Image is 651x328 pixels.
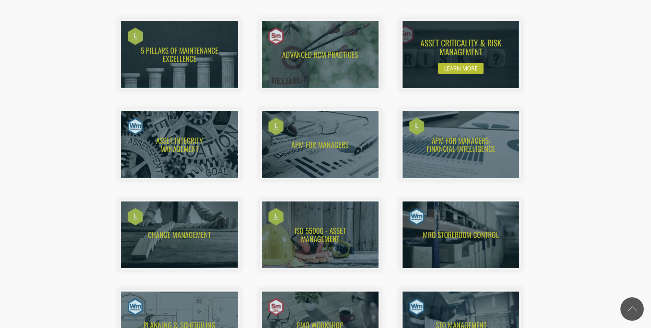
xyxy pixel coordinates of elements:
[390,18,518,91] img: New call-to-action
[121,201,238,268] img: Change Management
[262,201,379,268] img: New call-to-action
[403,111,519,178] img: APM for Managers: Financial Intelligence
[403,201,519,268] img: New call-to-action
[262,111,379,178] img: APM for Managers
[262,21,379,88] img: Advanced RCM Practices
[121,111,238,178] img: Asset Integrity Management
[121,21,238,88] img: New call-to-action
